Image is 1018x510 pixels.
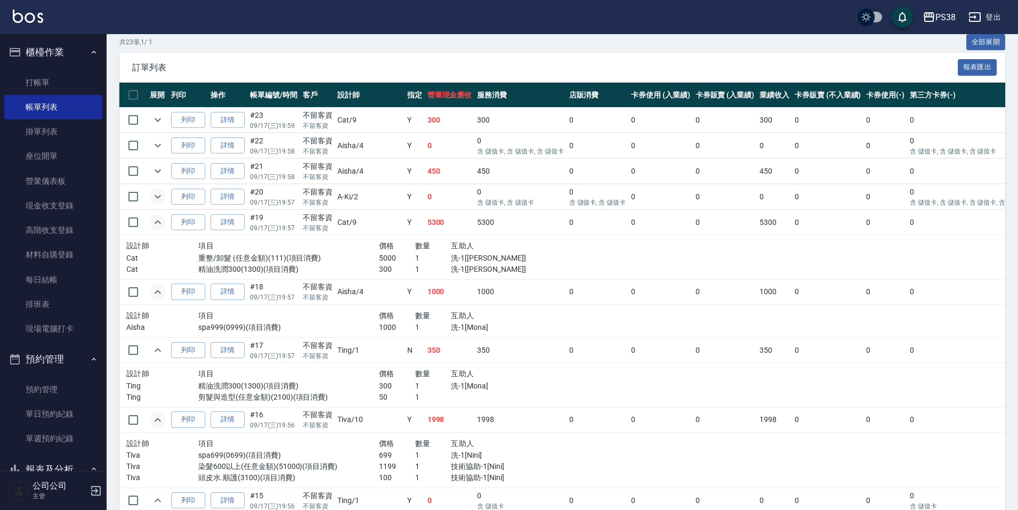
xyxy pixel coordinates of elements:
[198,450,379,461] p: spa699(0699)(項目消費)
[379,264,415,275] p: 300
[451,381,559,392] p: 洗-1[Mona]
[918,6,960,28] button: PS38
[4,377,102,402] a: 預約管理
[150,189,166,205] button: expand row
[4,268,102,292] a: 每日結帳
[757,133,792,158] td: 0
[250,351,297,361] p: 09/17 (三) 19:57
[628,133,693,158] td: 0
[126,253,198,264] p: Cat
[119,37,152,47] p: 共 23 筆, 1 / 1
[792,407,863,432] td: 0
[126,311,149,320] span: 設計師
[405,279,425,304] td: Y
[405,407,425,432] td: Y
[198,241,214,250] span: 項目
[567,279,629,304] td: 0
[4,402,102,426] a: 單日預約紀錄
[198,461,379,472] p: 染髮600以上(任意金額)(51000)(項目消費)
[693,108,757,133] td: 0
[935,11,956,24] div: PS38
[425,184,475,209] td: 0
[628,210,693,235] td: 0
[863,184,907,209] td: 0
[792,279,863,304] td: 0
[757,159,792,184] td: 450
[474,184,566,209] td: 0
[567,338,629,363] td: 0
[303,340,333,351] div: 不留客資
[150,163,166,179] button: expand row
[198,253,379,264] p: 重整/卸髮 (任意金額)(111)(項目消費)
[451,253,559,264] p: 洗-1[[PERSON_NAME]]
[863,159,907,184] td: 0
[863,83,907,108] th: 卡券使用(-)
[198,381,379,392] p: 精油洗潤300(1300)(項目消費)
[211,112,245,128] a: 詳情
[757,108,792,133] td: 300
[415,264,451,275] p: 1
[198,439,214,448] span: 項目
[4,345,102,373] button: 預約管理
[211,214,245,231] a: 詳情
[150,214,166,230] button: expand row
[863,279,907,304] td: 0
[247,210,300,235] td: #19
[569,198,626,207] p: 含 儲值卡, 含 儲值卡
[33,491,87,501] p: 主管
[300,83,335,108] th: 客戶
[451,369,474,378] span: 互助人
[405,133,425,158] td: Y
[379,450,415,461] p: 699
[33,481,87,491] h5: 公司公司
[335,407,404,432] td: Tiva /10
[892,6,913,28] button: save
[4,456,102,483] button: 報表及分析
[792,210,863,235] td: 0
[250,420,297,430] p: 09/17 (三) 19:56
[474,108,566,133] td: 300
[211,163,245,180] a: 詳情
[863,108,907,133] td: 0
[171,137,205,154] button: 列印
[757,279,792,304] td: 1000
[247,338,300,363] td: #17
[474,407,566,432] td: 1998
[451,241,474,250] span: 互助人
[415,311,431,320] span: 數量
[4,292,102,317] a: 排班表
[126,472,198,483] p: Tiva
[4,317,102,341] a: 現場電腦打卡
[303,187,333,198] div: 不留客資
[405,83,425,108] th: 指定
[4,193,102,218] a: 現金收支登錄
[792,133,863,158] td: 0
[628,338,693,363] td: 0
[792,108,863,133] td: 0
[250,293,297,302] p: 09/17 (三) 19:57
[693,184,757,209] td: 0
[792,338,863,363] td: 0
[126,369,149,378] span: 設計師
[250,198,297,207] p: 09/17 (三) 19:57
[693,83,757,108] th: 卡券販賣 (入業績)
[379,369,394,378] span: 價格
[147,83,168,108] th: 展開
[303,420,333,430] p: 不留客資
[863,210,907,235] td: 0
[303,212,333,223] div: 不留客資
[693,338,757,363] td: 0
[171,284,205,300] button: 列印
[379,472,415,483] p: 100
[4,218,102,242] a: 高階收支登錄
[250,172,297,182] p: 09/17 (三) 19:58
[425,407,475,432] td: 1998
[303,147,333,156] p: 不留客資
[198,392,379,403] p: 剪髮與造型(任意金額)(2100)(項目消費)
[693,133,757,158] td: 0
[693,159,757,184] td: 0
[126,264,198,275] p: Cat
[303,198,333,207] p: 不留客資
[451,472,559,483] p: 技術協助-1[Nini]
[415,241,431,250] span: 數量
